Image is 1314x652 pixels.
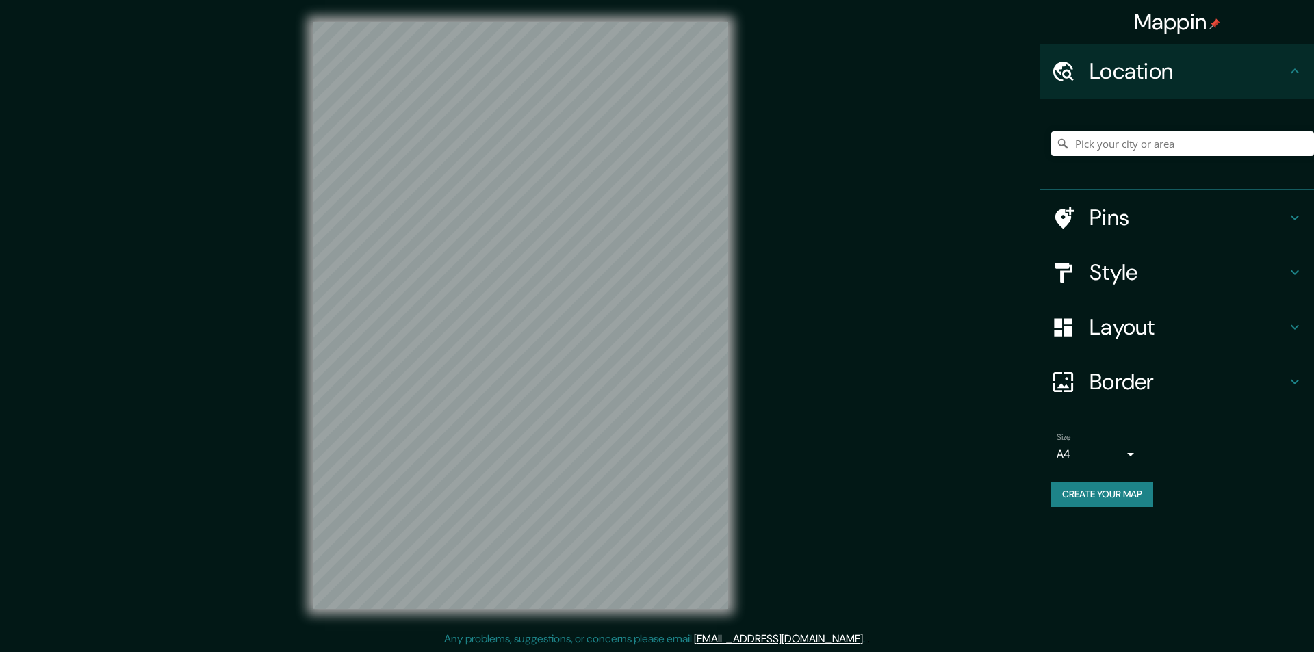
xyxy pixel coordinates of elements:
[1090,313,1287,341] h4: Layout
[1090,57,1287,85] h4: Location
[1209,18,1220,29] img: pin-icon.png
[865,631,867,647] div: .
[1134,8,1221,36] h4: Mappin
[444,631,865,647] p: Any problems, suggestions, or concerns please email .
[1051,131,1314,156] input: Pick your city or area
[1090,259,1287,286] h4: Style
[1051,482,1153,507] button: Create your map
[1090,368,1287,395] h4: Border
[1090,204,1287,231] h4: Pins
[867,631,870,647] div: .
[1040,245,1314,300] div: Style
[1057,432,1071,443] label: Size
[313,22,728,609] canvas: Map
[1057,443,1139,465] div: A4
[1040,44,1314,99] div: Location
[1040,354,1314,409] div: Border
[694,631,863,646] a: [EMAIL_ADDRESS][DOMAIN_NAME]
[1040,300,1314,354] div: Layout
[1040,190,1314,245] div: Pins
